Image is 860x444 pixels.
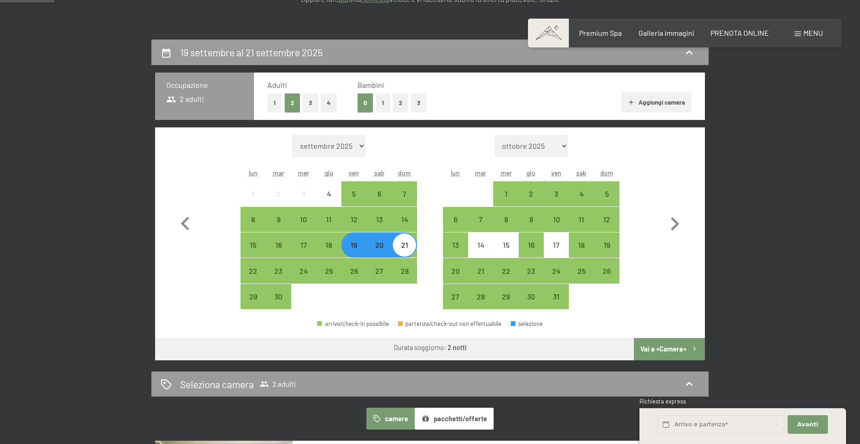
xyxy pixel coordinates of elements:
div: selezione [511,321,543,327]
h2: 19 settembre al 21 settembre 2025 [180,46,323,58]
div: Mon Oct 20 2025 [443,258,468,283]
div: Sat Oct 18 2025 [569,232,594,258]
abbr: giovedì [325,169,333,177]
div: arrivo/check-in possibile [367,207,392,232]
div: Fri Sep 12 2025 [341,207,366,232]
div: Thu Sep 04 2025 [316,181,341,206]
div: Wed Sep 10 2025 [291,207,316,232]
abbr: venerdì [551,169,561,177]
abbr: lunedì [451,169,460,177]
div: Thu Oct 16 2025 [519,232,544,258]
div: 31 [545,293,568,316]
div: Thu Oct 30 2025 [519,284,544,309]
div: 30 [520,293,543,316]
div: 1 [494,190,517,213]
div: arrivo/check-in possibile [241,207,266,232]
div: 15 [241,241,265,265]
div: 6 [444,216,467,239]
div: arrivo/check-in possibile [493,258,518,283]
div: arrivo/check-in possibile [443,207,468,232]
div: 13 [368,216,391,239]
div: Wed Oct 29 2025 [493,284,518,309]
div: Thu Sep 11 2025 [316,207,341,232]
div: arrivo/check-in possibile [317,321,389,327]
span: 2 adulti [166,94,204,104]
div: 21 [469,267,492,291]
div: 17 [292,241,315,265]
div: arrivo/check-in possibile [544,284,569,309]
button: 0 [358,93,373,113]
div: 22 [241,267,265,291]
abbr: martedì [475,169,486,177]
a: Galleria immagini [638,28,694,37]
abbr: domenica [398,169,411,177]
div: Sat Oct 04 2025 [569,181,594,206]
div: Tue Sep 02 2025 [266,181,291,206]
div: Fri Oct 31 2025 [544,284,569,309]
div: 2 [267,190,290,213]
div: Thu Oct 02 2025 [519,181,544,206]
div: Fri Sep 19 2025 [341,232,366,258]
div: arrivo/check-in possibile [468,258,493,283]
div: Mon Oct 06 2025 [443,207,468,232]
div: 15 [494,241,517,265]
span: PRENOTA ONLINE [710,28,769,37]
div: Tue Sep 09 2025 [266,207,291,232]
div: 20 [444,267,467,291]
abbr: domenica [600,169,613,177]
div: 25 [317,267,340,291]
div: 7 [393,190,416,213]
div: Tue Sep 30 2025 [266,284,291,309]
div: 18 [317,241,340,265]
div: Sun Oct 05 2025 [594,181,619,206]
div: Durata soggiorno: [394,343,467,352]
div: Sun Oct 19 2025 [594,232,619,258]
div: 3 [292,190,315,213]
abbr: mercoledì [501,169,512,177]
div: arrivo/check-in possibile [443,258,468,283]
div: Wed Sep 03 2025 [291,181,316,206]
abbr: lunedì [249,169,258,177]
div: Wed Oct 01 2025 [493,181,518,206]
div: arrivo/check-in possibile [266,258,291,283]
div: arrivo/check-in non effettuabile [468,232,493,258]
div: arrivo/check-in possibile [392,207,417,232]
div: arrivo/check-in non effettuabile [266,181,291,206]
div: arrivo/check-in possibile [468,207,493,232]
button: 1 [376,93,390,113]
div: 24 [292,267,315,291]
div: Sat Sep 06 2025 [367,181,392,206]
div: Wed Oct 08 2025 [493,207,518,232]
div: Mon Sep 08 2025 [241,207,266,232]
div: Sat Sep 13 2025 [367,207,392,232]
div: 16 [520,241,543,265]
div: arrivo/check-in non effettuabile [544,232,569,258]
div: Thu Sep 18 2025 [316,232,341,258]
button: 2 [393,93,408,113]
div: 11 [317,216,340,239]
span: Menu [803,28,823,37]
div: Mon Sep 22 2025 [241,258,266,283]
div: 14 [469,241,492,265]
div: 4 [570,190,593,213]
div: 16 [267,241,290,265]
div: arrivo/check-in possibile [519,258,544,283]
div: arrivo/check-in possibile [316,207,341,232]
div: arrivo/check-in possibile [443,232,468,258]
div: arrivo/check-in possibile [392,232,417,258]
div: arrivo/check-in possibile [594,207,619,232]
div: arrivo/check-in possibile [266,232,291,258]
div: Sat Oct 11 2025 [569,207,594,232]
div: 3 [545,190,568,213]
div: arrivo/check-in possibile [569,232,594,258]
div: 21 [393,241,416,265]
span: Bambini [358,80,384,89]
div: 19 [595,241,619,265]
div: arrivo/check-in possibile [519,232,544,258]
div: 22 [494,267,517,291]
div: arrivo/check-in non effettuabile [493,232,518,258]
div: 18 [570,241,593,265]
h2: Seleziona camera [180,378,254,391]
div: arrivo/check-in possibile [594,258,619,283]
div: arrivo/check-in possibile [341,207,366,232]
